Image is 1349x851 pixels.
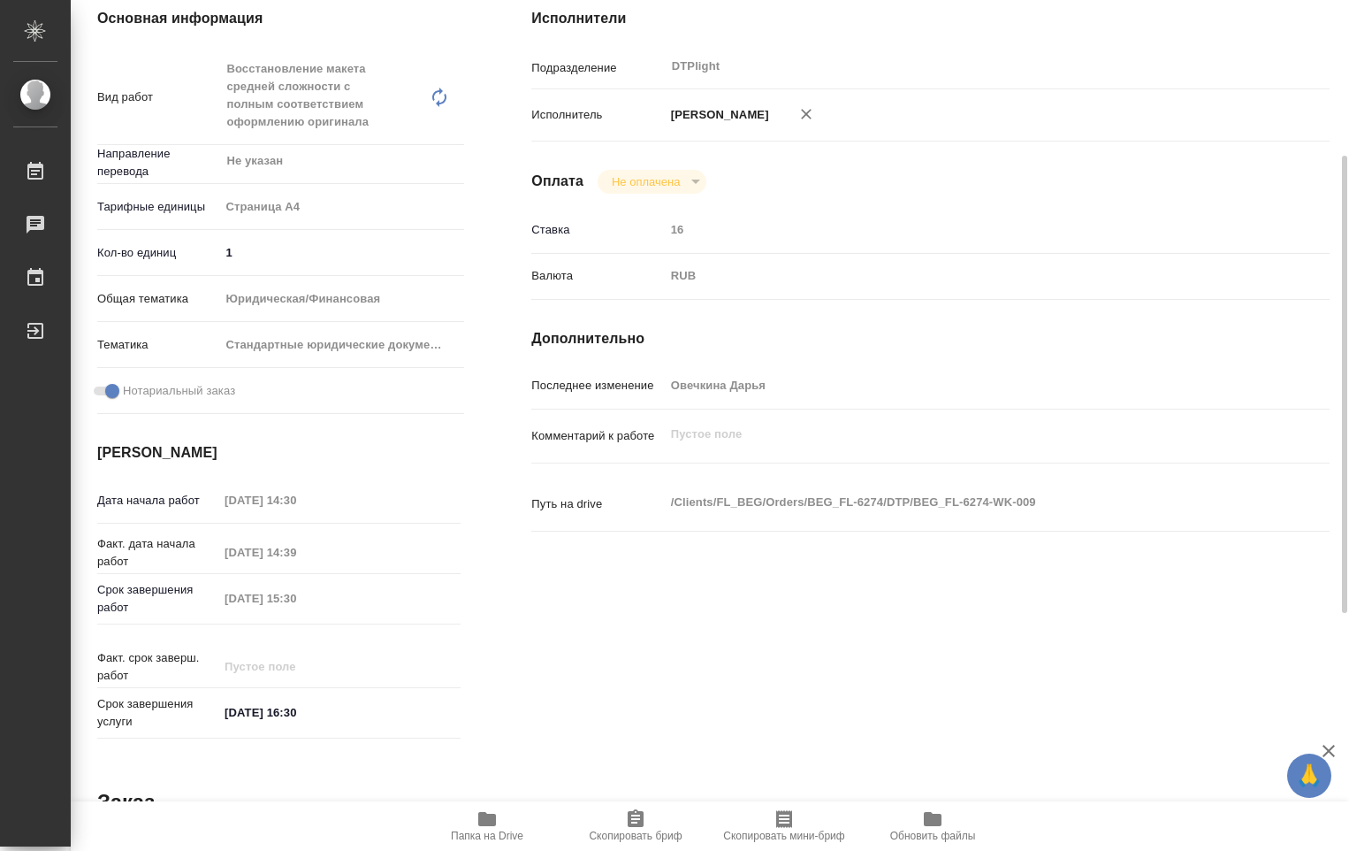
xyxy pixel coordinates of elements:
[218,654,373,679] input: Пустое поле
[97,290,219,308] p: Общая тематика
[219,284,464,314] div: Юридическая/Финансовая
[531,427,664,445] p: Комментарий к работе
[218,586,373,611] input: Пустое поле
[531,377,664,395] p: Последнее изменение
[218,540,373,565] input: Пустое поле
[97,442,461,464] h4: [PERSON_NAME]
[97,198,219,216] p: Тарифные единицы
[97,145,219,180] p: Направление перевода
[219,192,464,222] div: Страница А4
[598,170,706,194] div: Не оплачена
[606,174,685,189] button: Не оплачена
[665,487,1263,517] textarea: /Clients/FL_BEG/Orders/BEG_FL-6274/DTP/BEG_FL-6274-WK-009
[589,830,682,842] span: Скопировать бриф
[97,535,218,571] p: Факт. дата начала работ
[858,801,1007,851] button: Обновить файлы
[97,336,219,354] p: Тематика
[561,801,710,851] button: Скопировать бриф
[531,59,664,77] p: Подразделение
[97,649,218,685] p: Факт. срок заверш. работ
[219,240,464,265] input: ✎ Введи что-нибудь
[531,328,1330,349] h4: Дополнительно
[413,801,561,851] button: Папка на Drive
[97,88,219,106] p: Вид работ
[787,95,826,134] button: Удалить исполнителя
[97,8,461,29] h4: Основная информация
[665,217,1263,242] input: Пустое поле
[1294,757,1324,794] span: 🙏
[451,830,523,842] span: Папка на Drive
[531,267,664,285] p: Валюта
[218,700,373,725] input: ✎ Введи что-нибудь
[97,492,218,510] p: Дата начала работ
[531,8,1330,29] h4: Исполнители
[665,106,769,124] p: [PERSON_NAME]
[97,244,219,262] p: Кол-во единиц
[219,330,464,360] div: Стандартные юридические документы, договоры, уставы
[531,221,664,239] p: Ставка
[97,695,218,731] p: Срок завершения услуги
[710,801,858,851] button: Скопировать мини-бриф
[723,830,844,842] span: Скопировать мини-бриф
[97,788,155,816] h2: Заказ
[531,171,583,192] h4: Оплата
[890,830,976,842] span: Обновить файлы
[665,372,1263,398] input: Пустое поле
[97,581,218,617] p: Срок завершения работ
[531,495,664,513] p: Путь на drive
[665,261,1263,291] div: RUB
[531,106,664,124] p: Исполнитель
[218,487,373,513] input: Пустое поле
[123,382,235,400] span: Нотариальный заказ
[1287,754,1331,798] button: 🙏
